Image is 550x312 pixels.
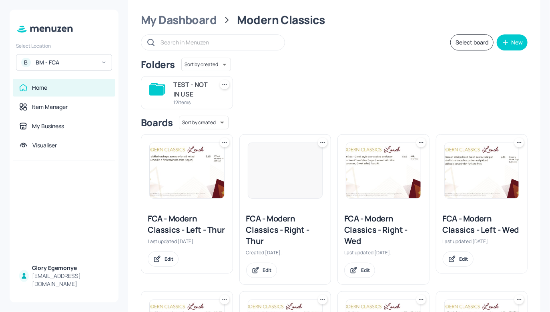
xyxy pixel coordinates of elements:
[150,143,224,198] img: 2025-02-06-1738841041304dnxrpptdq09.jpeg
[141,13,217,27] div: My Dashboard
[173,80,210,99] div: TEST - NOT IN USE
[511,40,523,45] div: New
[36,58,96,66] div: BM - FCA
[246,213,325,247] div: FCA - Modern Classics - Right - Thur
[161,36,277,48] input: Search in Menuzen
[32,264,109,272] div: Glory Egemonye
[344,249,423,256] div: Last updated [DATE].
[237,13,325,27] div: Modern Classics
[32,103,68,111] div: Item Manager
[246,249,325,256] div: Created [DATE].
[450,34,494,50] button: Select board
[141,116,173,129] div: Boards
[21,58,31,67] div: B
[179,115,229,131] div: Sort by created
[460,256,468,262] div: Edit
[443,238,521,245] div: Last updated [DATE].
[165,256,173,262] div: Edit
[361,267,370,274] div: Edit
[346,143,421,198] img: 2025-08-27-1756291608407lfmagucyc6k.jpeg
[148,213,226,236] div: FCA - Modern Classics - Left - Thur
[32,141,57,149] div: Visualiser
[497,34,528,50] button: New
[181,56,231,72] div: Sort by created
[445,143,519,198] img: 2025-09-10-1757490799585h23b2gc2iym.jpeg
[32,84,47,92] div: Home
[32,272,109,288] div: [EMAIL_ADDRESS][DOMAIN_NAME]
[148,238,226,245] div: Last updated [DATE].
[443,213,521,236] div: FCA - Modern Classics - Left - Wed
[141,58,175,71] div: Folders
[16,42,112,49] div: Select Location
[32,122,64,130] div: My Business
[173,99,210,106] div: 12 items
[344,213,423,247] div: FCA - Modern Classics - Right - Wed
[263,267,272,274] div: Edit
